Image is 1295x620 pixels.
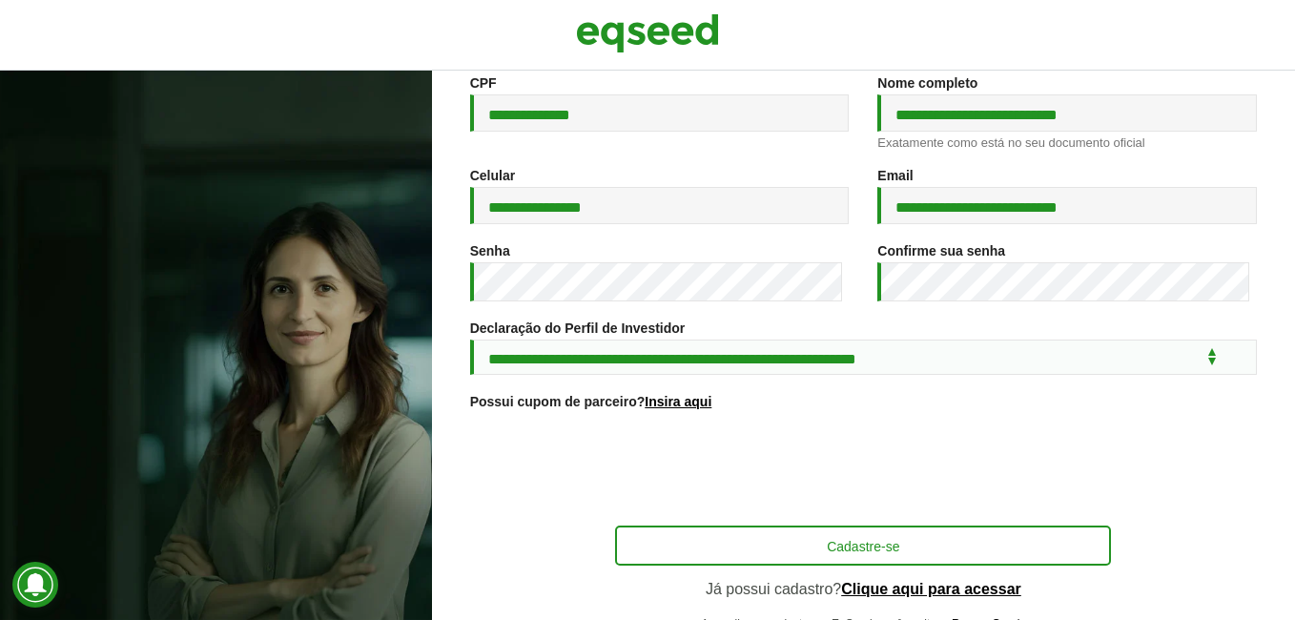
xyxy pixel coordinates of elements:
button: Cadastre-se [615,526,1111,566]
p: Já possui cadastro? [615,580,1111,598]
label: Email [877,169,913,182]
img: EqSeed Logo [576,10,719,57]
label: Senha [470,244,510,258]
div: Exatamente como está no seu documento oficial [877,136,1257,149]
label: Confirme sua senha [877,244,1005,258]
iframe: reCAPTCHA [718,432,1008,506]
label: Nome completo [877,76,977,90]
a: Insira aqui [645,395,711,408]
label: Celular [470,169,515,182]
label: CPF [470,76,497,90]
label: Possui cupom de parceiro? [470,395,712,408]
a: Clique aqui para acessar [841,582,1021,597]
label: Declaração do Perfil de Investidor [470,321,686,335]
